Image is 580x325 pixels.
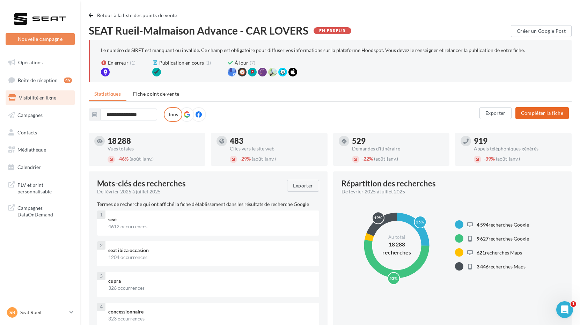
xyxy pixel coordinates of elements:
[4,200,76,221] a: Campagnes DataOnDemand
[9,309,15,316] span: SR
[496,156,520,162] span: (août-janv.)
[252,156,276,162] span: (août-janv.)
[474,137,566,145] div: 919
[240,156,251,162] span: 29%
[477,222,489,228] span: 4 594
[314,27,351,34] div: En erreur
[477,250,485,256] span: 621
[108,59,129,66] span: En erreur
[17,129,37,135] span: Contacts
[250,59,255,66] span: (7)
[515,107,569,119] button: Compléter la fiche
[97,303,105,311] div: 4
[511,25,572,37] button: Créer un Google Post
[97,12,177,18] span: Retour à la liste des points de vente
[130,59,135,66] span: (1)
[130,156,154,162] span: (août-janv.)
[108,137,200,145] div: 18 288
[108,308,314,315] div: concessionnaire
[513,110,572,116] a: Compléter la fiche
[108,146,200,151] div: Vues totales
[6,33,75,45] button: Nouvelle campagne
[20,309,67,316] p: Seat Rueil
[6,306,75,319] a: SR Seat Rueil
[477,236,529,242] span: recherches Google
[17,147,46,153] span: Médiathèque
[484,156,495,162] span: 39%
[64,77,72,83] div: 49
[164,107,182,122] label: Tous
[97,210,105,219] div: 1
[97,201,319,208] p: Termes de recherche qui ont affiché la fiche d'établissement dans les résultats de recherche Google
[159,59,204,66] span: Publication en cours
[18,77,58,83] span: Boîte de réception
[97,241,105,250] div: 2
[17,164,41,170] span: Calendrier
[362,156,373,162] span: 22%
[17,112,43,118] span: Campagnes
[205,59,211,66] span: (1)
[89,25,308,36] span: SEAT Rueil-Malmaison Advance - CAR LOVERS
[479,107,512,119] button: Exporter
[477,264,489,269] span: 3 446
[108,254,314,261] div: 1204 occurrences
[230,146,322,151] div: Clics vers le site web
[474,146,566,151] div: Appels téléphoniques générés
[97,272,105,280] div: 3
[18,59,43,65] span: Opérations
[362,156,364,162] span: -
[484,156,485,162] span: -
[108,285,314,291] div: 326 occurrences
[556,301,573,318] iframe: Intercom live chat
[17,180,72,195] span: PLV et print personnalisable
[108,247,314,254] div: seat ibiza occasion
[477,264,526,269] span: recherches Maps
[4,160,76,175] a: Calendrier
[235,59,248,66] span: À jour
[17,203,72,218] span: Campagnes DataOnDemand
[101,47,525,53] p: Le numéro de SIRET est manquant ou invalide. Ce champ est obligatoire pour diffuser vos informati...
[230,137,322,145] div: 483
[571,301,576,307] span: 1
[108,216,314,223] div: seat
[117,156,119,162] span: -
[477,236,489,242] span: 9 627
[4,90,76,105] a: Visibilité en ligne
[240,156,241,162] span: -
[352,137,444,145] div: 529
[342,188,558,195] div: De février 2025 à juillet 2025
[4,177,76,198] a: PLV et print personnalisable
[374,156,398,162] span: (août-janv.)
[89,11,180,20] button: Retour à la liste des points de vente
[4,125,76,140] a: Contacts
[477,222,529,228] span: recherches Google
[108,278,314,285] div: cupra
[4,142,76,157] a: Médiathèque
[4,55,76,70] a: Opérations
[97,180,186,187] span: Mots-clés des recherches
[477,250,522,256] span: recherches Maps
[342,180,436,187] div: Répartition des recherches
[108,315,314,322] div: 323 occurrences
[19,95,56,101] span: Visibilité en ligne
[133,91,179,97] span: Fiche point de vente
[4,73,76,88] a: Boîte de réception49
[4,108,76,123] a: Campagnes
[117,156,129,162] span: 46%
[108,223,314,230] div: 4612 occurrences
[97,188,281,195] div: De février 2025 à juillet 2025
[352,146,444,151] div: Demandes d'itinéraire
[287,180,319,192] button: Exporter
